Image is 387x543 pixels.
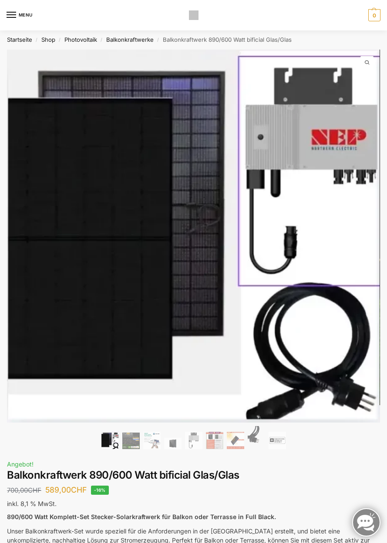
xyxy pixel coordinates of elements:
[7,9,33,22] button: Menu
[189,10,199,20] img: Solaranlagen, Speicheranlagen und Energiesparprodukte
[248,426,265,449] img: Anschlusskabel-3meter_schweizer-stecker
[164,438,182,450] img: Maysun
[143,432,161,449] img: Balkonkraftwerk 890/600 Watt bificial Glas/Glas – Bild 3
[7,50,380,423] img: Balkonkraftwerk 890/600 Watt bificial Glas/Glas 1
[71,485,87,494] span: CHF
[28,486,41,494] span: CHF
[154,37,163,43] span: /
[64,36,97,43] a: Photovoltaik
[101,432,119,449] img: Bificiales Hochleistungsmodul
[7,460,34,468] span: Angebot!
[366,9,380,21] a: 0
[269,432,286,449] img: Balkonkraftwerk 890/600 Watt bificial Glas/Glas – Bild 9
[7,513,276,520] strong: 890/600 Watt Komplett-Set Stecker-Solarkraftwerk für Balkon oder Terrasse in Full Black.
[106,36,154,43] a: Balkonkraftwerke
[45,485,87,494] bdi: 589,00
[7,486,41,494] bdi: 700,00
[7,36,32,43] a: Startseite
[366,9,380,21] nav: Cart contents
[206,432,223,449] img: Bificial im Vergleich zu billig Modulen
[7,500,57,507] span: inkl. 8,1 % MwSt.
[185,432,202,449] img: Balkonkraftwerk 890/600 Watt bificial Glas/Glas – Bild 5
[7,469,380,482] h1: Balkonkraftwerk 890/600 Watt bificial Glas/Glas
[55,37,64,43] span: /
[122,433,140,449] img: Balkonkraftwerk 890/600 Watt bificial Glas/Glas – Bild 2
[32,37,41,43] span: /
[91,486,109,495] span: -16%
[227,432,244,449] img: Bificial 30 % mehr Leistung
[41,36,55,43] a: Shop
[368,9,380,21] span: 0
[7,30,380,50] nav: Breadcrumb
[97,37,106,43] span: /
